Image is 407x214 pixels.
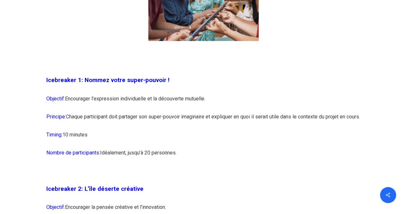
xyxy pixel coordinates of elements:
[46,131,62,137] span: Timing:
[46,95,65,101] span: Objectif:
[46,111,361,129] p: Chaque participant doit partager son super-pouvoir imaginaire et expliquer en quoi il serait util...
[46,77,170,84] span: Icebreaker 1: Nommez votre super-pouvoir !
[46,113,66,119] span: Principe:
[46,129,361,147] p: 10 minutes
[46,93,361,111] p: Encourager l’expression individuelle et la découverte mutuelle.
[46,147,361,165] p: Idéalement, jusqu’à 20 personnes.
[46,204,65,210] span: Objectif:
[46,185,143,192] span: Icebreaker 2: L’île déserte créative
[46,149,100,155] span: Nombre de participants:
